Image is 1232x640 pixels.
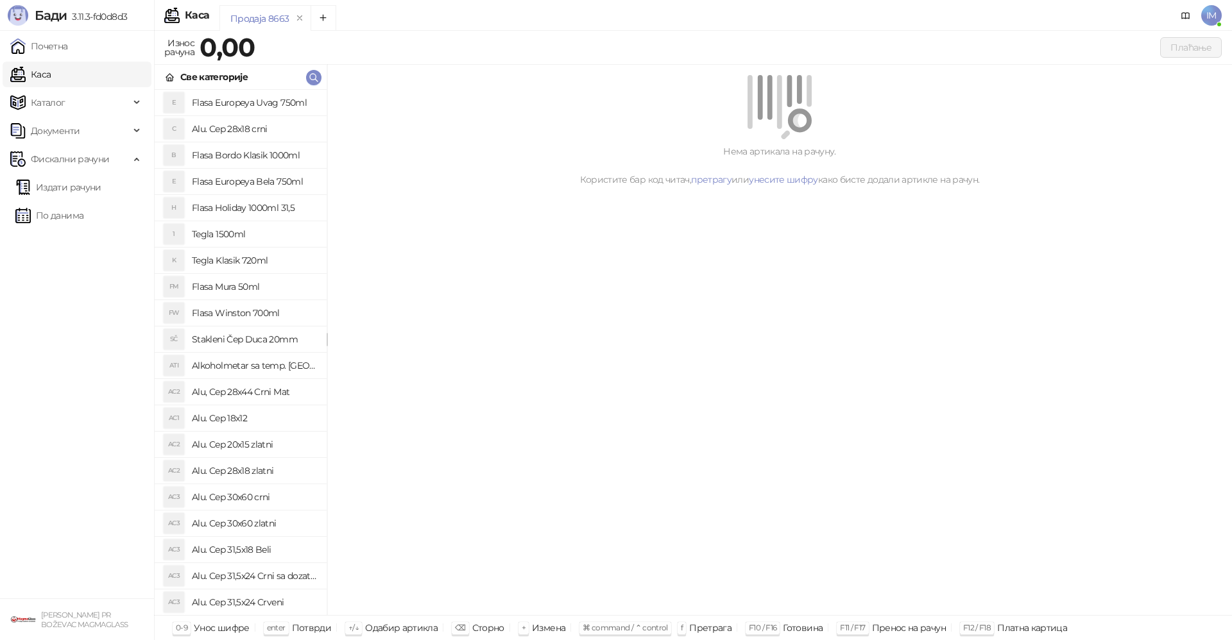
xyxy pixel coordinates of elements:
[691,174,732,185] a: претрагу
[164,434,184,455] div: AC2
[1160,37,1222,58] button: Плаћање
[164,92,184,113] div: E
[267,623,286,632] span: enter
[192,145,316,165] h4: Flasa Bordo Klasik 1000ml
[31,146,109,172] span: Фискални рачуни
[681,623,683,632] span: f
[311,5,336,31] button: Add tab
[348,623,359,632] span: ↑/↓
[200,31,255,63] strong: 0,00
[192,382,316,402] h4: Alu, Cep 28x44 Crni Mat
[343,144,1217,187] div: Нема артикала на рачуну. Користите бар код читач, или како бисте додали артикле на рачун.
[164,329,184,349] div: SČ
[192,276,316,297] h4: Flasa Mura 50ml
[67,11,127,22] span: 3.11.3-fd0d8d3
[164,145,184,165] div: B
[31,90,65,115] span: Каталог
[164,355,184,376] div: ATI
[472,619,504,636] div: Сторно
[176,623,187,632] span: 0-9
[164,592,184,612] div: AC3
[872,619,946,636] div: Пренос на рачун
[10,607,36,632] img: 64x64-companyLogo-1893ffd3-f8d7-40ed-872e-741d608dc9d9.png
[291,13,308,24] button: remove
[963,623,991,632] span: F12 / F18
[164,487,184,507] div: AC3
[192,198,316,218] h4: Flasa Holiday 1000ml 31,5
[155,90,327,615] div: grid
[162,35,197,60] div: Износ рачуна
[15,203,83,228] a: По данима
[840,623,865,632] span: F11 / F17
[583,623,668,632] span: ⌘ command / ⌃ control
[192,224,316,244] h4: Tegla 1500ml
[164,513,184,534] div: AC3
[522,623,526,632] span: +
[192,119,316,139] h4: Alu. Cep 28x18 crni
[192,539,316,560] h4: Alu. Cep 31,5x18 Beli
[164,566,184,586] div: AC3
[689,619,732,636] div: Претрага
[192,487,316,507] h4: Alu. Cep 30x60 crni
[164,119,184,139] div: C
[192,355,316,376] h4: Alkoholmetar sa temp. [GEOGRAPHIC_DATA]
[365,619,438,636] div: Одабир артикла
[192,92,316,113] h4: Flasa Europeya Uvag 750ml
[192,566,316,586] h4: Alu. Cep 31,5x24 Crni sa dozatorom
[10,33,68,59] a: Почетна
[164,408,184,428] div: AC1
[192,434,316,455] h4: Alu. Cep 20x15 zlatni
[192,171,316,192] h4: Flasa Europeya Bela 750ml
[185,10,209,21] div: Каса
[164,276,184,297] div: FM
[192,408,316,428] h4: Alu. Cep 18x12
[532,619,565,636] div: Измена
[783,619,823,636] div: Готовина
[164,303,184,323] div: FW
[230,12,289,26] div: Продаја 8663
[194,619,250,636] div: Унос шифре
[180,70,248,84] div: Све категорије
[31,118,80,144] span: Документи
[1201,5,1222,26] span: IM
[192,250,316,271] h4: Tegla Klasik 720ml
[8,5,28,26] img: Logo
[192,513,316,534] h4: Alu. Cep 30x60 zlatni
[41,611,128,629] small: [PERSON_NAME] PR BOŽEVAC MAGMAGLASS
[164,224,184,244] div: 1
[192,329,316,349] h4: Stakleni Čep Duca 20mm
[164,460,184,481] div: AC2
[15,174,101,200] a: Издати рачуни
[164,198,184,218] div: H
[164,171,184,192] div: E
[292,619,332,636] div: Потврди
[10,62,51,87] a: Каса
[164,250,184,271] div: K
[749,174,818,185] a: унесите шифру
[455,623,465,632] span: ⌫
[192,592,316,612] h4: Alu. Cep 31,5x24 Crveni
[749,623,776,632] span: F10 / F16
[35,8,67,23] span: Бади
[192,460,316,481] h4: Alu. Cep 28x18 zlatni
[1176,5,1196,26] a: Документација
[164,382,184,402] div: AC2
[164,539,184,560] div: AC3
[997,619,1067,636] div: Платна картица
[192,303,316,323] h4: Flasa Winston 700ml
